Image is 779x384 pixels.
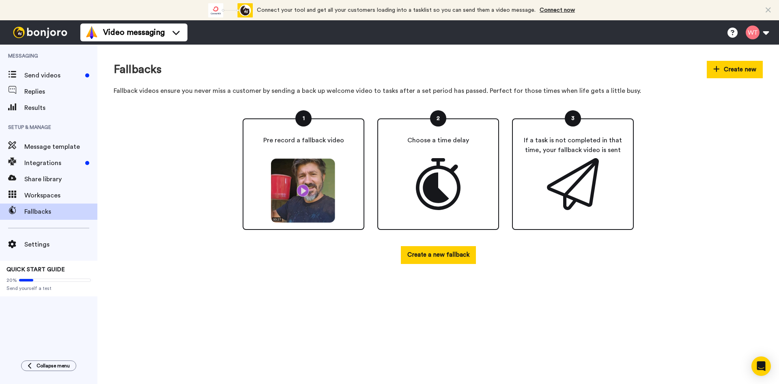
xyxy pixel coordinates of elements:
span: Results [24,103,97,113]
span: Fallbacks [24,207,97,217]
img: bj-logo-header-white.svg [10,27,71,38]
button: Collapse menu [21,360,76,371]
div: animation [208,3,253,17]
h1: Fallbacks [114,63,161,76]
div: 1 [295,110,312,127]
p: Pre record a fallback video [263,135,344,145]
span: Send videos [24,71,82,80]
button: Create new [707,61,763,78]
button: Create a new fallback [401,246,476,264]
span: Message template [24,142,97,152]
span: Integrations [24,158,82,168]
span: Send yourself a test [6,285,91,292]
p: If a task is not completed in that time, your fallback video is sent [519,135,626,155]
span: 20% [6,277,17,283]
img: vm-color.svg [85,26,98,39]
p: Fallback videos ensure you never miss a customer by sending a back up welcome video to tasks afte... [114,86,763,96]
span: Collapse menu [37,363,70,369]
p: Choose a time delay [407,135,469,145]
div: 3 [565,110,581,127]
img: matt.png [268,158,339,223]
span: QUICK START GUIDE [6,267,65,272]
span: Video messaging [103,27,165,38]
span: Share library [24,174,97,184]
span: Replies [24,87,97,97]
span: Settings [24,240,97,249]
div: Open Intercom Messenger [751,356,771,376]
a: Connect now [540,7,575,13]
div: 2 [430,110,446,127]
span: Connect your tool and get all your customers loading into a tasklist so you can send them a video... [257,7,536,13]
span: Workspaces [24,191,97,200]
